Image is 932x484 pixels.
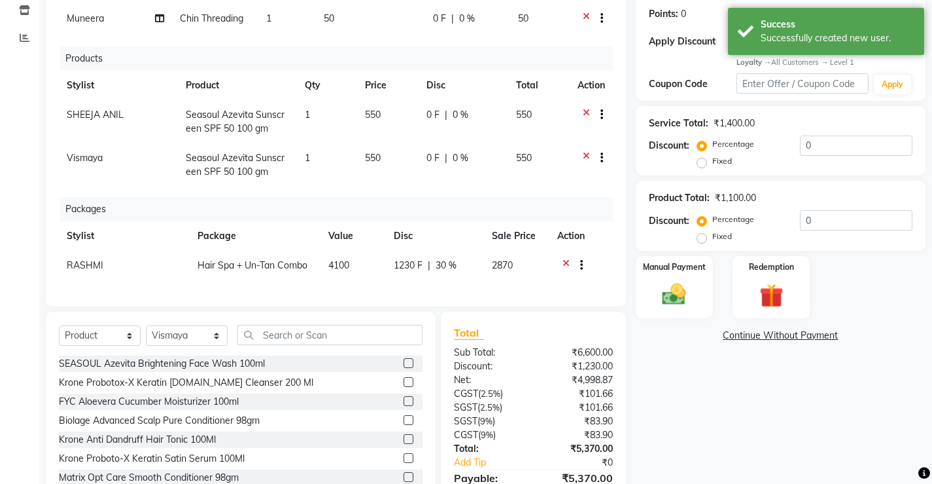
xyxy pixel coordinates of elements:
div: Apply Discount [649,35,736,48]
span: 50 [324,12,334,24]
div: Points: [649,7,678,21]
span: 2.5% [481,388,500,399]
div: Biolage Advanced Scalp Pure Conditioner 98gm [59,414,260,428]
label: Manual Payment [643,261,706,273]
th: Qty [297,71,357,100]
input: Search or Scan [237,325,423,345]
th: Value [320,221,386,251]
div: ₹1,230.00 [533,360,622,373]
div: Sub Total: [444,346,533,360]
label: Percentage [712,214,754,225]
div: Krone Probotox-X Keratin [DOMAIN_NAME] Cleanser 200 Ml [59,376,313,390]
th: Price [357,71,419,100]
div: Total: [444,442,533,456]
div: Packages [60,197,623,221]
span: 550 [516,152,532,164]
div: Product Total: [649,191,710,205]
span: | [451,12,454,26]
span: Total [454,326,484,340]
span: | [428,259,430,272]
div: ₹4,998.87 [533,373,622,387]
th: Stylist [59,71,178,100]
span: SGST [454,415,477,427]
span: CGST [454,388,478,400]
label: Fixed [712,155,732,167]
a: Add Tip [444,456,548,470]
span: CGST [454,429,478,441]
span: 0 % [453,108,468,122]
div: ₹1,400.00 [714,117,755,130]
div: All Customers → Level 1 [736,57,912,68]
span: 50 [518,12,528,24]
span: 30 % [436,259,457,272]
th: Product [178,71,297,100]
th: Stylist [59,221,190,251]
label: Fixed [712,231,732,242]
span: 4100 [328,259,349,271]
span: 0 % [453,151,468,165]
th: Disc [386,221,484,251]
span: 0 F [426,108,440,122]
span: 550 [365,109,381,121]
div: Success [761,18,914,31]
button: Apply [874,75,911,94]
span: | [445,151,447,165]
div: Products [60,47,623,71]
th: Action [549,221,613,251]
div: Discount: [444,360,533,373]
span: 1230 F [394,259,423,272]
div: Successfully created new user. [761,31,914,45]
input: Enter Offer / Coupon Code [736,73,869,94]
span: RASHMI [67,259,103,271]
a: Continue Without Payment [638,329,923,343]
th: Action [570,71,613,100]
div: ₹83.90 [533,428,622,442]
div: ( ) [444,415,533,428]
div: FYC Aloevera Cucumber Moisturizer 100ml [59,395,239,409]
div: 0 [681,7,686,21]
span: 2.5% [480,402,500,413]
span: 9% [481,430,493,440]
div: ( ) [444,387,533,401]
div: Coupon Code [649,77,736,91]
div: ( ) [444,401,533,415]
div: ₹0 [548,456,623,470]
span: Vismaya [67,152,103,164]
img: _cash.svg [655,281,693,308]
div: Discount: [649,139,689,153]
span: 550 [516,109,532,121]
th: Package [190,221,320,251]
th: Sale Price [484,221,549,251]
span: 1 [305,109,310,121]
span: 2870 [492,259,513,271]
div: ₹6,600.00 [533,346,622,360]
div: Net: [444,373,533,387]
div: Service Total: [649,117,708,130]
span: 9% [480,416,492,426]
span: 1 [305,152,310,164]
th: Total [508,71,570,100]
th: Disc [419,71,508,100]
span: SHEEJA ANIL [67,109,124,121]
div: Discount: [649,214,689,228]
span: Hair Spa + Un-Tan Combo [198,259,307,271]
strong: Loyalty → [736,58,771,67]
div: ( ) [444,428,533,442]
span: 0 F [433,12,446,26]
div: Krone Anti Dandruff Hair Tonic 100Ml [59,433,216,447]
span: 0 % [459,12,475,26]
div: Krone Proboto-X Keratin Satin Serum 100Ml [59,452,245,466]
label: Percentage [712,138,754,150]
div: ₹101.66 [533,401,622,415]
span: Seasoul Azevita Sunscreen SPF 50 100 gm [186,109,285,134]
span: Muneera [67,12,104,24]
span: | [445,108,447,122]
img: _gift.svg [752,281,791,310]
div: ₹101.66 [533,387,622,401]
span: 0 F [426,151,440,165]
div: ₹5,370.00 [533,442,622,456]
span: 1 [266,12,271,24]
span: SGST [454,401,477,413]
span: Seasoul Azevita Sunscreen SPF 50 100 gm [186,152,285,177]
div: SEASOUL Azevita Brightening Face Wash 100ml [59,357,265,371]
